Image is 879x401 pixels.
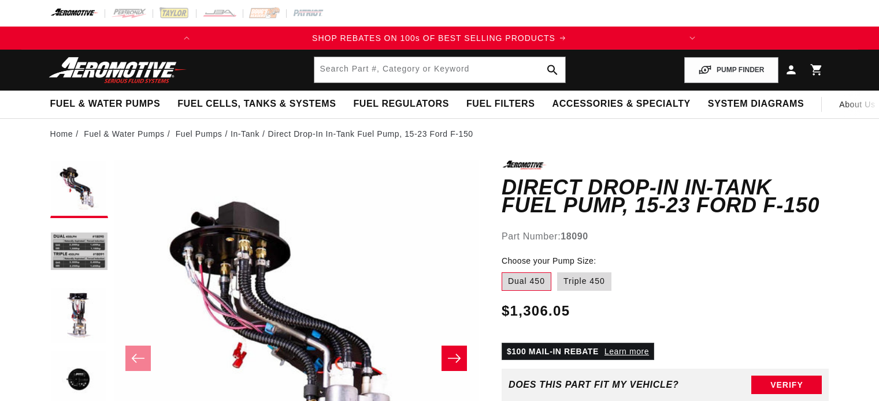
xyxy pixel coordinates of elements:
span: System Diagrams [708,98,804,110]
strong: 18090 [561,231,588,241]
a: Learn more [604,347,649,356]
summary: Fuel & Water Pumps [42,91,169,118]
summary: Fuel Filters [458,91,544,118]
span: $1,306.05 [502,301,570,321]
a: SHOP REBATES ON 100s OF BEST SELLING PRODUCTS [198,32,680,44]
a: Fuel & Water Pumps [84,128,164,140]
button: Load image 2 in gallery view [50,224,108,282]
a: Home [50,128,73,140]
button: Verify [751,376,822,394]
summary: Fuel Cells, Tanks & Systems [169,91,344,118]
button: search button [540,57,565,83]
button: Load image 3 in gallery view [50,287,108,345]
slideshow-component: Translation missing: en.sections.announcements.announcement_bar [21,27,858,50]
summary: Accessories & Specialty [544,91,699,118]
button: Slide left [125,346,151,371]
div: 1 of 2 [198,32,680,44]
span: Fuel Filters [466,98,535,110]
li: In-Tank [231,128,268,140]
label: Triple 450 [557,272,611,291]
legend: Choose your Pump Size: [502,255,598,267]
div: Does This part fit My vehicle? [509,380,679,390]
button: Slide right [442,346,467,371]
div: Part Number: [502,229,829,244]
span: SHOP REBATES ON 100s OF BEST SELLING PRODUCTS [312,33,555,43]
button: PUMP FINDER [684,57,778,83]
span: Fuel & Water Pumps [50,98,161,110]
summary: Fuel Regulators [344,91,457,118]
div: Announcement [198,32,680,44]
nav: breadcrumbs [50,128,829,140]
li: Direct Drop-In In-Tank Fuel Pump, 15-23 Ford F-150 [268,128,473,140]
a: Fuel Pumps [176,128,222,140]
span: Fuel Regulators [353,98,448,110]
summary: System Diagrams [699,91,813,118]
label: Dual 450 [502,272,551,291]
span: Accessories & Specialty [552,98,691,110]
span: Fuel Cells, Tanks & Systems [177,98,336,110]
p: $100 MAIL-IN REBATE [502,343,654,360]
button: Load image 1 in gallery view [50,160,108,218]
input: Search by Part Number, Category or Keyword [314,57,565,83]
span: About Us [839,100,875,109]
button: Translation missing: en.sections.announcements.previous_announcement [175,27,198,50]
h1: Direct Drop-In In-Tank Fuel Pump, 15-23 Ford F-150 [502,178,829,215]
img: Aeromotive [46,57,190,84]
button: Translation missing: en.sections.announcements.next_announcement [681,27,704,50]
